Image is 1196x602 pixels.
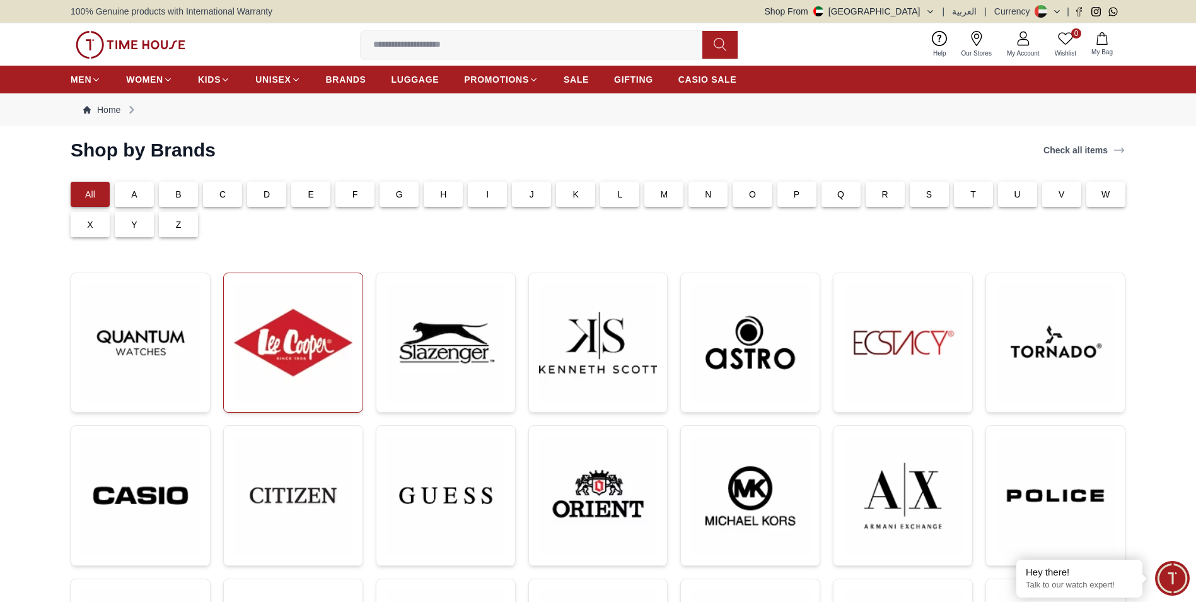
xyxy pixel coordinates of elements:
nav: Breadcrumb [71,93,1125,126]
p: Y [131,218,137,231]
p: Talk to our watch expert! [1026,580,1133,591]
span: CASIO SALE [678,73,737,86]
div: Chat Widget [1155,561,1190,596]
p: M [661,188,668,201]
a: BRANDS [326,68,366,91]
img: ... [81,283,200,402]
span: 0 [1071,28,1081,38]
span: My Account [1002,49,1045,58]
span: 100% Genuine products with International Warranty [71,5,272,18]
p: E [308,188,314,201]
img: ... [844,436,962,555]
button: العربية [952,5,977,18]
img: ... [386,283,505,402]
img: ... [539,283,658,402]
span: MEN [71,73,91,86]
a: Help [926,28,954,61]
span: GIFTING [614,73,653,86]
p: D [264,188,270,201]
a: UNISEX [255,68,300,91]
img: ... [996,283,1115,402]
a: Home [83,103,120,116]
a: Whatsapp [1108,7,1118,16]
p: G [396,188,403,201]
span: SALE [564,73,589,86]
span: Wishlist [1050,49,1081,58]
a: MEN [71,68,101,91]
p: W [1101,188,1110,201]
p: R [881,188,888,201]
p: C [219,188,226,201]
img: ... [76,31,185,59]
span: My Bag [1086,47,1118,57]
p: N [705,188,711,201]
button: Shop From[GEOGRAPHIC_DATA] [765,5,935,18]
a: WOMEN [126,68,173,91]
div: Currency [994,5,1035,18]
p: K [573,188,579,201]
span: KIDS [198,73,221,86]
p: O [749,188,756,201]
a: PROMOTIONS [464,68,538,91]
p: A [131,188,137,201]
a: Our Stores [954,28,999,61]
img: ... [539,436,658,555]
img: ... [81,436,200,555]
span: BRANDS [326,73,366,86]
p: S [926,188,932,201]
span: | [943,5,945,18]
p: H [440,188,446,201]
span: PROMOTIONS [464,73,529,86]
p: U [1014,188,1021,201]
p: L [617,188,622,201]
div: Hey there! [1026,566,1133,579]
span: | [984,5,987,18]
img: ... [996,436,1115,555]
img: ... [844,283,962,402]
span: Help [928,49,951,58]
p: Z [176,218,182,231]
a: CASIO SALE [678,68,737,91]
span: Our Stores [956,49,997,58]
p: F [352,188,358,201]
img: United Arab Emirates [813,6,823,16]
span: LUGGAGE [392,73,439,86]
a: GIFTING [614,68,653,91]
a: 0Wishlist [1047,28,1084,61]
p: T [970,188,976,201]
span: UNISEX [255,73,291,86]
p: X [87,218,93,231]
a: Facebook [1074,7,1084,16]
a: Instagram [1091,7,1101,16]
a: LUGGAGE [392,68,439,91]
p: B [175,188,182,201]
p: V [1059,188,1065,201]
button: My Bag [1084,30,1120,59]
span: | [1067,5,1069,18]
p: Q [837,188,844,201]
a: Check all items [1041,141,1128,159]
img: ... [691,283,810,402]
a: SALE [564,68,589,91]
p: J [530,188,534,201]
img: ... [234,436,352,555]
p: I [486,188,489,201]
p: All [85,188,95,201]
img: ... [386,436,505,555]
img: ... [691,436,810,555]
h2: Shop by Brands [71,139,216,162]
span: WOMEN [126,73,163,86]
a: KIDS [198,68,230,91]
p: P [794,188,800,201]
img: ... [234,283,352,402]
